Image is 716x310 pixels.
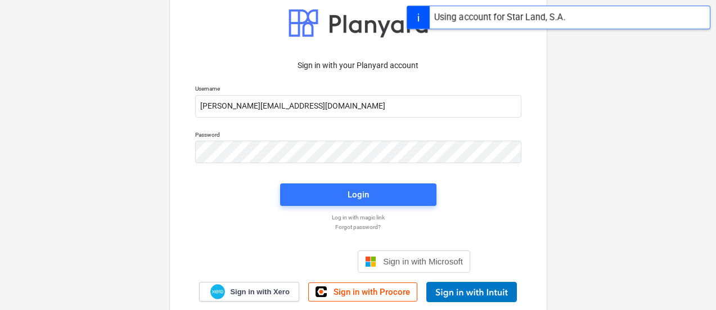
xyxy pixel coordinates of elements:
p: Password [195,131,521,141]
iframe: Sign in with Google Button [240,249,354,274]
a: Forgot password? [190,223,527,231]
img: Microsoft logo [365,256,376,267]
img: Xero logo [210,284,225,299]
p: Username [195,85,521,95]
span: Sign in with Xero [230,287,289,297]
a: Log in with magic link [190,214,527,221]
a: Sign in with Procore [308,282,417,302]
div: Login [348,187,369,202]
span: Sign in with Procore [334,287,410,297]
p: Sign in with your Planyard account [195,60,521,71]
button: Login [280,183,436,206]
div: Using account for Star Land, S.A. [434,11,565,24]
input: Username [195,95,521,118]
span: Sign in with Microsoft [383,257,463,266]
a: Sign in with Xero [199,282,299,302]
